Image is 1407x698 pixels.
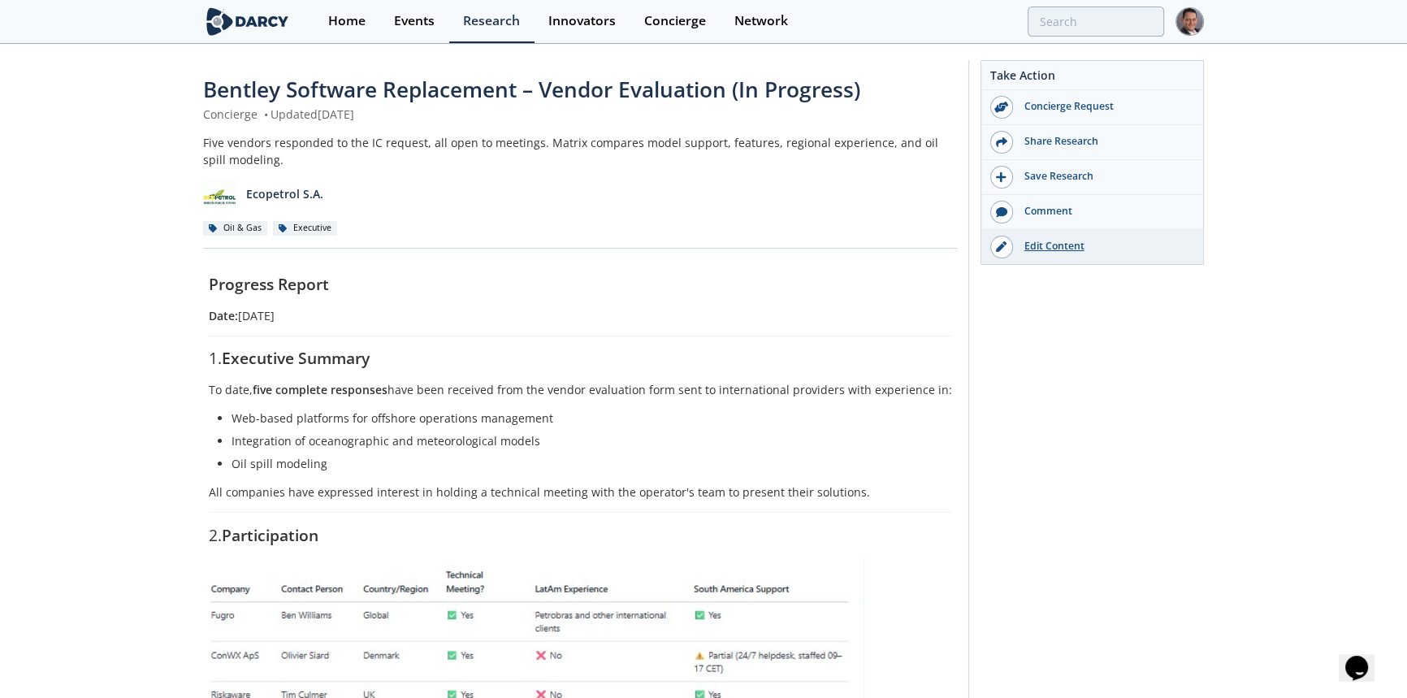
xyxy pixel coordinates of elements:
[261,106,271,122] span: •
[394,15,435,28] div: Events
[203,134,957,168] div: Five vendors responded to the IC request, all open to meetings. Matrix compares model support, fe...
[1013,239,1195,254] div: Edit Content
[981,230,1203,264] a: Edit Content
[209,307,952,324] p: [DATE]
[1339,633,1391,682] iframe: chat widget
[328,15,366,28] div: Home
[203,7,292,36] img: logo-wide.svg
[246,185,323,202] p: Ecopetrol S.A.
[209,273,329,295] strong: Progress Report
[463,15,520,28] div: Research
[253,382,387,397] strong: five complete responses
[209,528,952,543] h2: 2.
[273,221,337,236] div: Executive
[222,347,370,369] strong: Executive Summary
[1013,204,1195,219] div: Comment
[209,308,238,323] strong: Date:
[734,15,788,28] div: Network
[548,15,616,28] div: Innovators
[222,524,318,546] strong: Participation
[232,455,941,472] li: Oil spill modeling
[209,483,952,501] p: All companies have expressed interest in holding a technical meeting with the operator's team to ...
[209,351,952,366] h2: 1.
[1013,134,1195,149] div: Share Research
[1013,99,1195,114] div: Concierge Request
[981,67,1203,90] div: Take Action
[644,15,706,28] div: Concierge
[209,381,952,398] p: To date, have been received from the vendor evaluation form sent to international providers with ...
[232,432,941,449] li: Integration of oceanographic and meteorological models
[203,75,860,104] span: Bentley Software Replacement – Vendor Evaluation (In Progress)
[1028,7,1164,37] input: Advanced Search
[203,106,957,123] div: Concierge Updated [DATE]
[203,221,267,236] div: Oil & Gas
[232,410,941,427] li: Web-based platforms for offshore operations management
[1013,169,1195,184] div: Save Research
[1175,7,1204,36] img: Profile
